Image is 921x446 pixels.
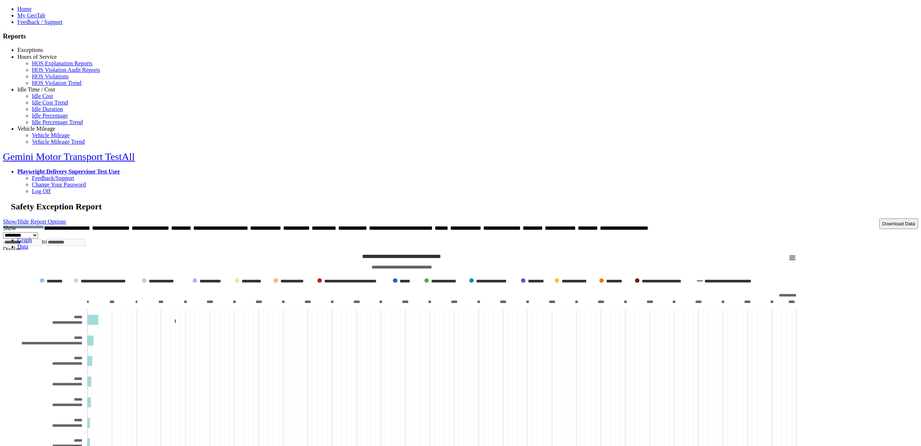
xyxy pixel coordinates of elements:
[17,244,28,250] a: Data
[17,47,43,53] a: Exceptions
[17,168,120,175] a: Playwright Delivery Supervisor Test User
[3,246,21,252] label: Display
[32,99,68,106] a: Idle Cost Trend
[17,12,45,19] a: My GeoTab
[17,19,62,25] a: Feedback / Support
[32,93,53,99] a: Idle Cost
[17,237,32,243] a: Graph
[32,188,51,194] a: Log Off
[17,86,55,93] a: Idle Time / Cost
[32,181,86,188] a: Change Your Password
[32,60,92,66] a: HOS Explanation Reports
[32,80,82,86] a: HOS Violation Trend
[17,54,57,60] a: Hours of Service
[32,67,100,73] a: HOS Violation Audit Reports
[42,238,46,245] span: to
[32,53,84,60] a: Critical Engine Events
[3,151,135,162] a: Gemini Motor Transport TestAll
[32,112,68,119] a: Idle Percentage
[32,139,85,145] a: Vehicle Mileage Trend
[879,218,918,229] button: Download Data
[3,217,66,226] a: Show/Hide Report Options
[32,119,83,125] a: Idle Percentage Trend
[17,126,55,132] a: Vehicle Mileage
[32,106,63,112] a: Idle Duration
[32,73,69,79] a: HOS Violations
[32,175,74,181] a: Feedback/Support
[3,32,918,40] h3: Reports
[3,225,16,231] label: Show
[17,6,32,12] a: Home
[11,202,918,212] h2: Safety Exception Report
[32,132,70,138] a: Vehicle Mileage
